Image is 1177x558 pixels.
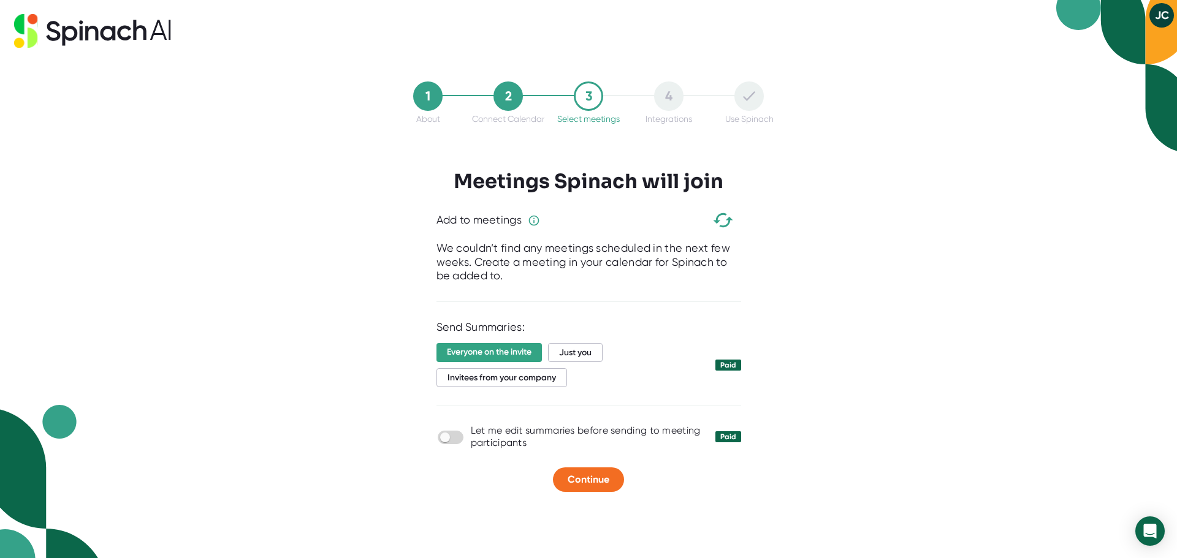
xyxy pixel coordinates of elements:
div: Use Spinach [725,114,774,124]
button: JC [1149,3,1174,28]
div: Connect Calendar [472,114,544,124]
div: Paid [720,361,736,369]
div: Paid [720,432,736,441]
div: 2 [493,81,523,111]
div: 3 [574,81,603,111]
div: Add to meetings [436,213,522,227]
div: Integrations [646,114,692,124]
div: Send Summaries: [436,320,741,334]
span: Everyone on the invite [436,343,542,362]
div: Let me edit summaries before sending to meeting participants [471,424,706,449]
div: 4 [654,81,684,111]
button: Continue [553,467,624,492]
h3: Meetings Spinach will join [454,170,723,193]
div: Open Intercom Messenger [1135,516,1165,546]
div: Select meetings [557,114,620,124]
div: 1 [413,81,443,111]
div: We couldn’t find any meetings scheduled in the next few weeks. Create a meeting in your calendar ... [436,241,741,283]
span: Just you [548,343,603,362]
span: Continue [568,473,609,485]
div: About [416,114,440,124]
span: Invitees from your company [436,368,567,387]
